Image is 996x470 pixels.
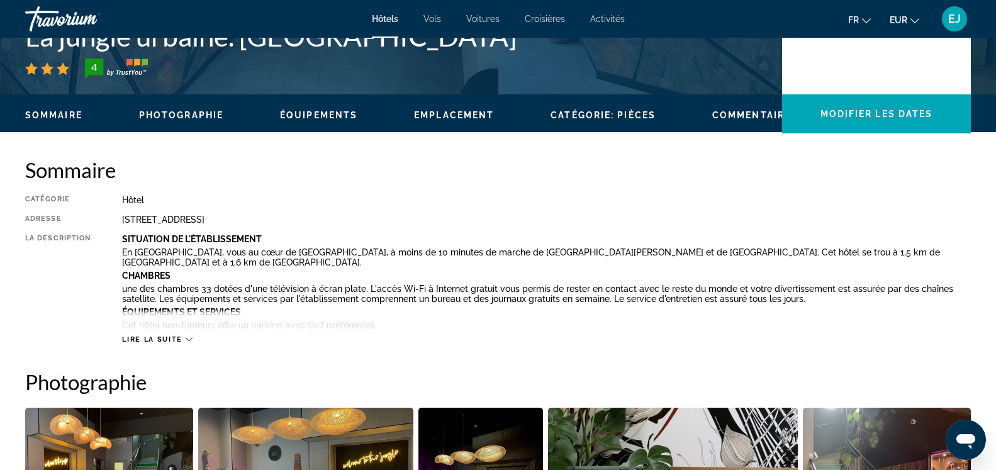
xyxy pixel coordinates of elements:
div: Adresse [25,215,91,225]
div: Hôtel [122,195,971,205]
img: TrustYou badge d'évaluation des clients [85,59,148,79]
span: EUR [890,15,907,25]
span: Sommaire [25,110,82,120]
button: Modifier les dates [782,94,971,133]
div: Catégorie [25,195,91,205]
a: Vols [423,14,441,24]
span: Équipements [280,110,357,120]
span: Modifier les dates [820,109,933,119]
button: Emplacement [414,109,494,121]
h2: Sommaire [25,157,971,182]
h2: Photographie [25,369,971,394]
b: Équipements Et Services [122,307,241,317]
b: Chambres [122,271,171,281]
a: Hôtels [372,14,398,24]
button: Sommaire [25,109,82,121]
div: [STREET_ADDRESS] [122,215,971,225]
span: fr [848,15,859,25]
span: Commentaires [712,110,798,120]
span: Photographie [139,110,223,120]
p: En [GEOGRAPHIC_DATA], vous au cœur de [GEOGRAPHIC_DATA], à moins de 10 minutes de marche de [GEOG... [122,247,971,267]
button: Menu de l'utilisateur [938,6,971,32]
a: Croisières [525,14,565,24]
button: Changer de langue [848,11,871,29]
button: Photographie [139,109,223,121]
button: Lire la suite [122,335,192,344]
span: EJ [948,13,961,25]
span: Lire la suite [122,335,182,344]
span: Catégorie: Pièces [551,110,656,120]
div: 4 [81,60,106,75]
a: Activités [590,14,625,24]
button: Changer de devise [890,11,919,29]
button: Commentaires [712,109,798,121]
div: La description [25,234,91,328]
button: Équipements [280,109,357,121]
p: une des chambres 33 dotées d'une télévision à écran plate. L'accès Wi-Fi à Internet gratuit vous ... [122,284,971,304]
a: Voitures [466,14,500,24]
b: Situation De L'établissement [122,234,262,244]
iframe: Bouton de lancement de la fenêtre de messagerie [946,420,986,460]
span: Emplacement [414,110,494,120]
button: Catégorie: Pièces [551,109,656,121]
a: Travorium [25,3,151,35]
